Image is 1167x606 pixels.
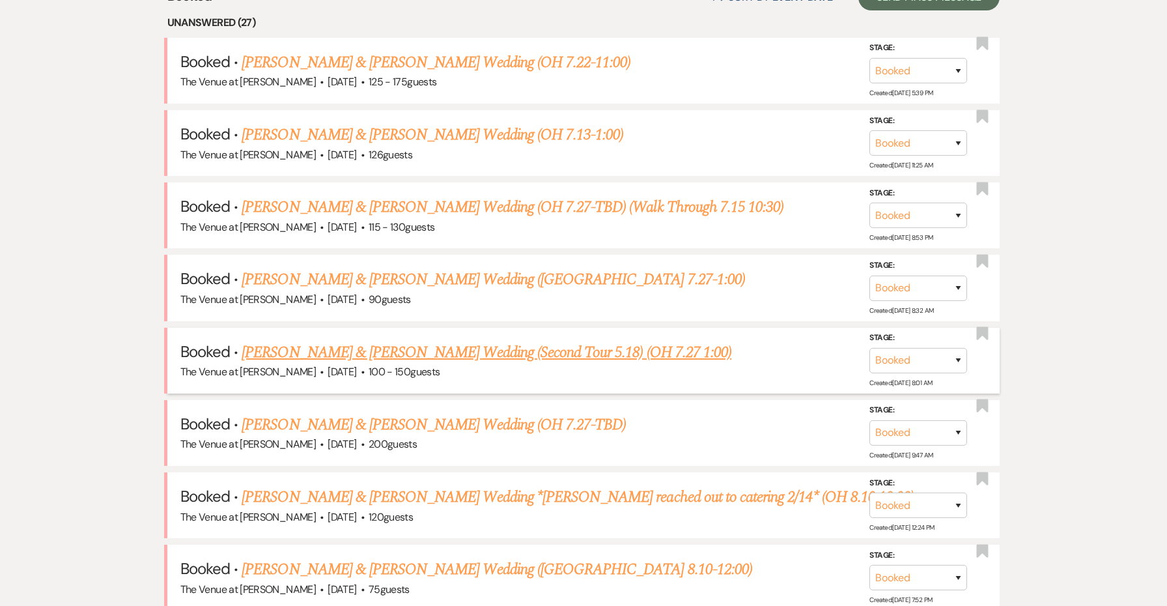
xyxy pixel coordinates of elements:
a: [PERSON_NAME] & [PERSON_NAME] Wedding ([GEOGRAPHIC_DATA] 7.27-1:00) [242,268,745,291]
span: Created: [DATE] 9:47 AM [869,451,933,459]
span: Booked [180,341,230,362]
span: Created: [DATE] 11:25 AM [869,161,933,169]
span: Created: [DATE] 12:24 PM [869,523,934,532]
span: [DATE] [328,583,356,596]
label: Stage: [869,331,967,345]
span: Created: [DATE] 8:53 PM [869,233,933,242]
li: Unanswered (27) [167,14,1000,31]
span: [DATE] [328,293,356,306]
a: [PERSON_NAME] & [PERSON_NAME] Wedding (OH 7.13-1:00) [242,123,623,147]
span: 120 guests [369,510,413,524]
a: [PERSON_NAME] & [PERSON_NAME] Wedding ([GEOGRAPHIC_DATA] 8.10-12:00) [242,558,752,581]
a: [PERSON_NAME] & [PERSON_NAME] Wedding *[PERSON_NAME] reached out to catering 2/14* (OH 8.10 10:00) [242,485,914,509]
span: Booked [180,486,230,506]
span: The Venue at [PERSON_NAME] [180,293,316,306]
span: The Venue at [PERSON_NAME] [180,75,316,89]
span: [DATE] [328,220,356,234]
label: Stage: [869,549,967,563]
span: 125 - 175 guests [369,75,436,89]
span: The Venue at [PERSON_NAME] [180,510,316,524]
label: Stage: [869,476,967,490]
span: Created: [DATE] 8:32 AM [869,306,933,314]
span: The Venue at [PERSON_NAME] [180,220,316,234]
span: 200 guests [369,437,417,451]
span: Booked [180,124,230,144]
span: Created: [DATE] 5:39 PM [869,89,933,97]
a: [PERSON_NAME] & [PERSON_NAME] Wedding (OH 7.22-11:00) [242,51,630,74]
label: Stage: [869,41,967,55]
span: [DATE] [328,75,356,89]
span: The Venue at [PERSON_NAME] [180,437,316,451]
span: The Venue at [PERSON_NAME] [180,148,316,162]
span: Booked [180,558,230,579]
span: Created: [DATE] 8:01 AM [869,379,932,387]
span: [DATE] [328,437,356,451]
label: Stage: [869,403,967,418]
span: 75 guests [369,583,410,596]
span: [DATE] [328,148,356,162]
span: 90 guests [369,293,411,306]
span: Created: [DATE] 7:52 PM [869,596,932,604]
span: 100 - 150 guests [369,365,440,379]
span: Booked [180,196,230,216]
label: Stage: [869,259,967,273]
span: Booked [180,51,230,72]
span: The Venue at [PERSON_NAME] [180,583,316,596]
a: [PERSON_NAME] & [PERSON_NAME] Wedding (OH 7.27-TBD) (Walk Through 7.15 10:30) [242,195,783,219]
span: [DATE] [328,510,356,524]
a: [PERSON_NAME] & [PERSON_NAME] Wedding (OH 7.27-TBD) [242,413,626,437]
span: Booked [180,268,230,289]
span: The Venue at [PERSON_NAME] [180,365,316,379]
span: 115 - 130 guests [369,220,434,234]
a: [PERSON_NAME] & [PERSON_NAME] Wedding (Second Tour 5.18) (OH 7.27 1:00) [242,341,731,364]
span: 126 guests [369,148,412,162]
span: [DATE] [328,365,356,379]
label: Stage: [869,114,967,128]
label: Stage: [869,186,967,201]
span: Booked [180,414,230,434]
